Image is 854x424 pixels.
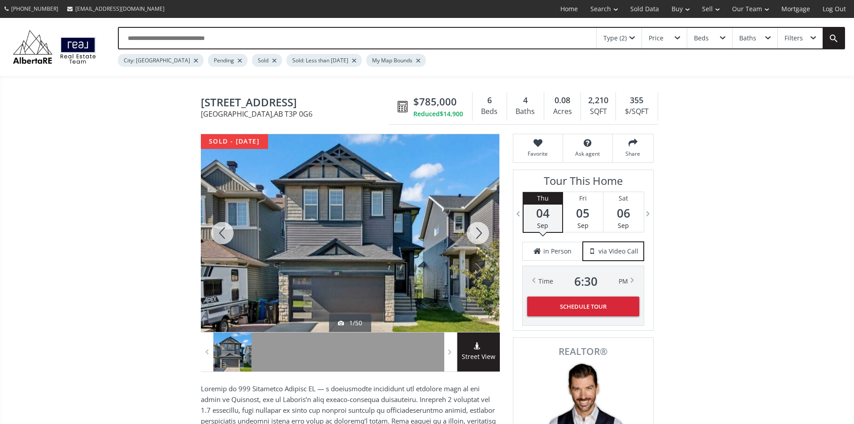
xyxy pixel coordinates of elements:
[603,35,627,41] div: Type (2)
[527,297,639,316] button: Schedule Tour
[208,54,247,67] div: Pending
[524,207,562,219] span: 04
[620,95,653,106] div: 355
[201,96,393,110] span: 197 Evanspark Gardens NW
[598,247,638,256] span: via Video Call
[524,192,562,205] div: Thu
[739,35,756,41] div: Baths
[549,95,576,106] div: 0.08
[118,54,204,67] div: City: [GEOGRAPHIC_DATA]
[457,352,500,362] span: Street View
[620,105,653,118] div: $/SQFT
[201,110,393,118] span: [GEOGRAPHIC_DATA] , AB T3P 0G6
[338,319,362,328] div: 1/50
[618,221,629,230] span: Sep
[252,54,282,67] div: Sold
[563,207,603,219] span: 05
[617,150,649,157] span: Share
[366,54,426,67] div: My Map Bounds
[549,105,576,118] div: Acres
[63,0,169,17] a: [EMAIL_ADDRESS][DOMAIN_NAME]
[523,347,643,356] span: REALTOR®
[603,192,644,205] div: Sat
[574,275,598,288] span: 6 : 30
[577,221,589,230] span: Sep
[568,150,608,157] span: Ask agent
[563,192,603,205] div: Fri
[603,207,644,219] span: 06
[477,105,502,118] div: Beds
[785,35,803,41] div: Filters
[694,35,709,41] div: Beds
[512,105,539,118] div: Baths
[9,28,100,66] img: Logo
[413,109,463,118] div: Reduced
[512,95,539,106] div: 4
[413,95,457,109] span: $785,000
[11,5,58,13] span: [PHONE_NUMBER]
[537,221,548,230] span: Sep
[588,95,608,106] span: 2,210
[201,134,268,149] div: sold - [DATE]
[543,247,572,256] span: in Person
[538,275,628,288] div: Time PM
[518,150,558,157] span: Favorite
[286,54,362,67] div: Sold: Less than [DATE]
[201,134,499,332] div: 197 Evanspark Gardens NW Calgary, AB T3P 0G6 - Photo 1 of 50
[649,35,663,41] div: Price
[440,109,463,118] span: $14,900
[75,5,165,13] span: [EMAIL_ADDRESS][DOMAIN_NAME]
[585,105,611,118] div: SQFT
[522,175,644,192] h3: Tour This Home
[477,95,502,106] div: 6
